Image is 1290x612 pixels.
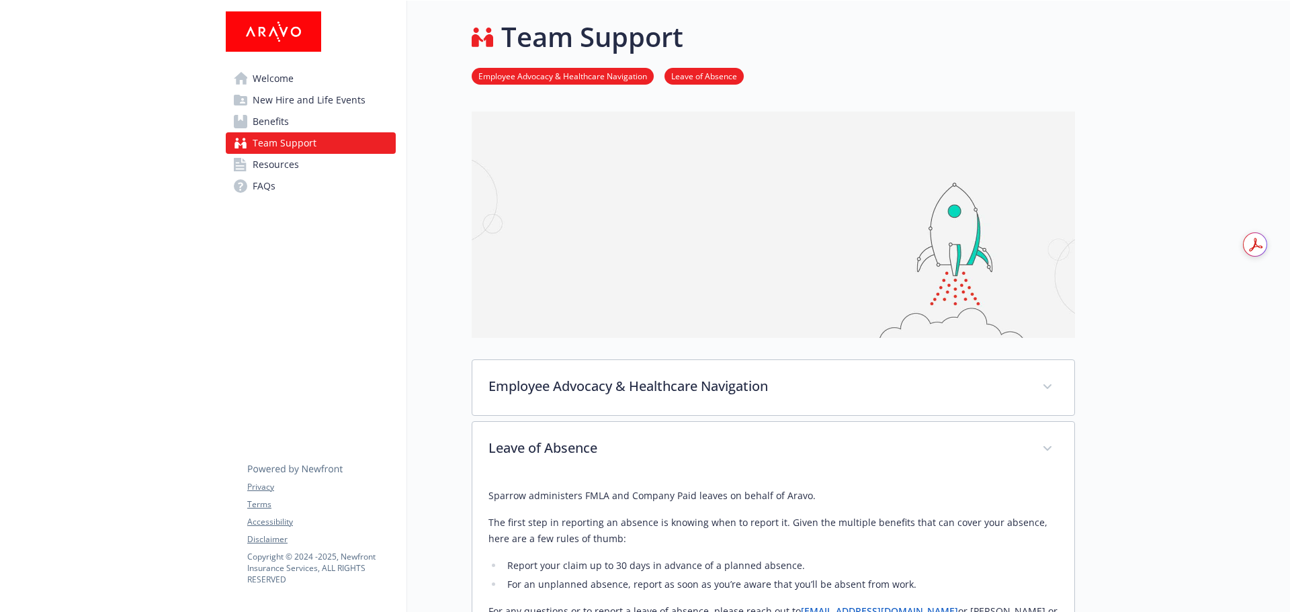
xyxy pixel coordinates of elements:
[503,576,1058,593] li: For an unplanned absence, report as soon as you’re aware that you’ll be absent from work.
[488,488,1058,504] p: Sparrow administers FMLA and Company Paid leaves on behalf of Aravo.
[247,498,395,511] a: Terms
[501,17,683,57] h1: Team Support
[472,360,1074,415] div: Employee Advocacy & Healthcare Navigation
[253,68,294,89] span: Welcome
[226,111,396,132] a: Benefits
[226,89,396,111] a: New Hire and Life Events
[226,132,396,154] a: Team Support
[253,89,365,111] span: New Hire and Life Events
[247,551,395,585] p: Copyright © 2024 - 2025 , Newfront Insurance Services, ALL RIGHTS RESERVED
[253,154,299,175] span: Resources
[253,111,289,132] span: Benefits
[226,175,396,197] a: FAQs
[472,69,654,82] a: Employee Advocacy & Healthcare Navigation
[472,112,1075,338] img: team support page banner
[253,175,275,197] span: FAQs
[664,69,744,82] a: Leave of Absence
[247,533,395,545] a: Disclaimer
[226,154,396,175] a: Resources
[503,558,1058,574] li: Report your claim up to 30 days in advance of a planned absence.
[226,68,396,89] a: Welcome
[488,376,1026,396] p: Employee Advocacy & Healthcare Navigation
[247,516,395,528] a: Accessibility
[488,438,1026,458] p: Leave of Absence
[253,132,316,154] span: Team Support
[247,481,395,493] a: Privacy
[488,515,1058,547] p: The first step in reporting an absence is knowing when to report it. Given the multiple benefits ...
[472,422,1074,477] div: Leave of Absence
